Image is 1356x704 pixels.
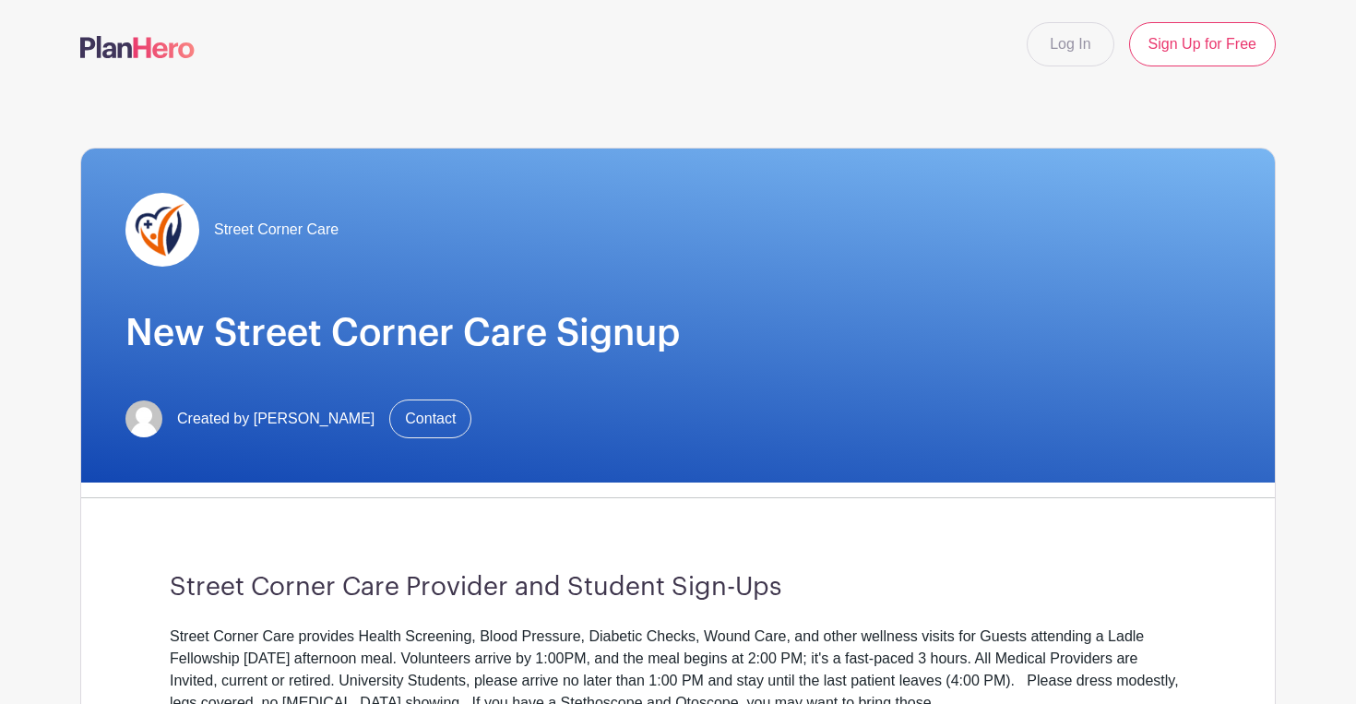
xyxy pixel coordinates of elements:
a: Sign Up for Free [1129,22,1276,66]
span: Created by [PERSON_NAME] [177,408,375,430]
h1: New Street Corner Care Signup [125,311,1231,355]
img: logo-507f7623f17ff9eddc593b1ce0a138ce2505c220e1c5a4e2b4648c50719b7d32.svg [80,36,195,58]
span: Street Corner Care [214,219,339,241]
a: Contact [389,400,471,438]
h3: Street Corner Care Provider and Student Sign-Ups [170,572,1186,603]
img: SCC%20PlanHero.png [125,193,199,267]
a: Log In [1027,22,1113,66]
img: default-ce2991bfa6775e67f084385cd625a349d9dcbb7a52a09fb2fda1e96e2d18dcdb.png [125,400,162,437]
